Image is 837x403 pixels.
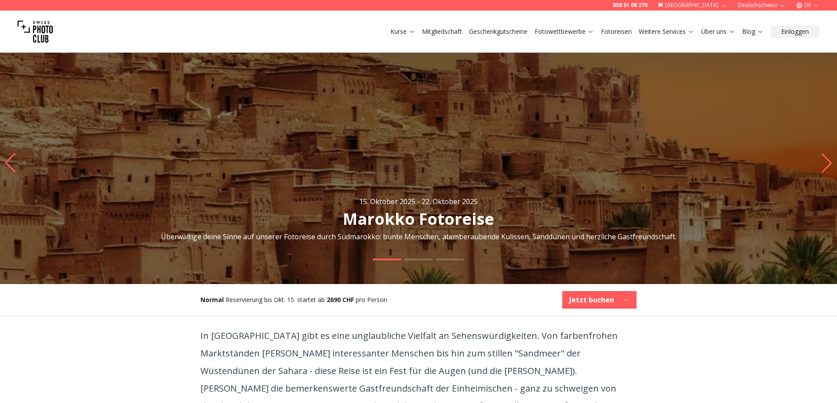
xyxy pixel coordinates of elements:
[226,295,325,304] span: Reservierung bis Okt. 15. startet ab
[562,291,637,309] button: Jetzt buchen
[742,27,764,36] a: Blog
[469,27,528,36] a: Geschenkgutscheine
[601,27,632,36] a: Fotoreisen
[343,210,494,228] h1: Marokko Fotoreise
[200,295,224,304] b: Normal
[390,27,415,36] a: Kurse
[597,25,635,38] button: Fotoreisen
[639,27,694,36] a: Weitere Services
[18,14,53,49] img: Swiss photo club
[327,295,354,304] b: 2690 CHF
[356,295,387,304] span: pro Person
[635,25,698,38] button: Weitere Services
[701,27,735,36] a: Über uns
[387,25,418,38] button: Kurse
[613,2,648,9] a: 058 51 00 270
[422,27,462,36] a: Mitgliedschaft
[569,295,614,305] b: Jetzt buchen
[359,196,478,207] div: 15. Oktober 2025 - 22. Oktober 2025
[535,27,594,36] a: Fotowettbewerbe
[531,25,597,38] button: Fotowettbewerbe
[466,25,531,38] button: Geschenkgutscheine
[771,25,819,38] button: Einloggen
[739,25,767,38] button: Blog
[698,25,739,38] button: Über uns
[418,25,466,38] button: Mitgliedschaft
